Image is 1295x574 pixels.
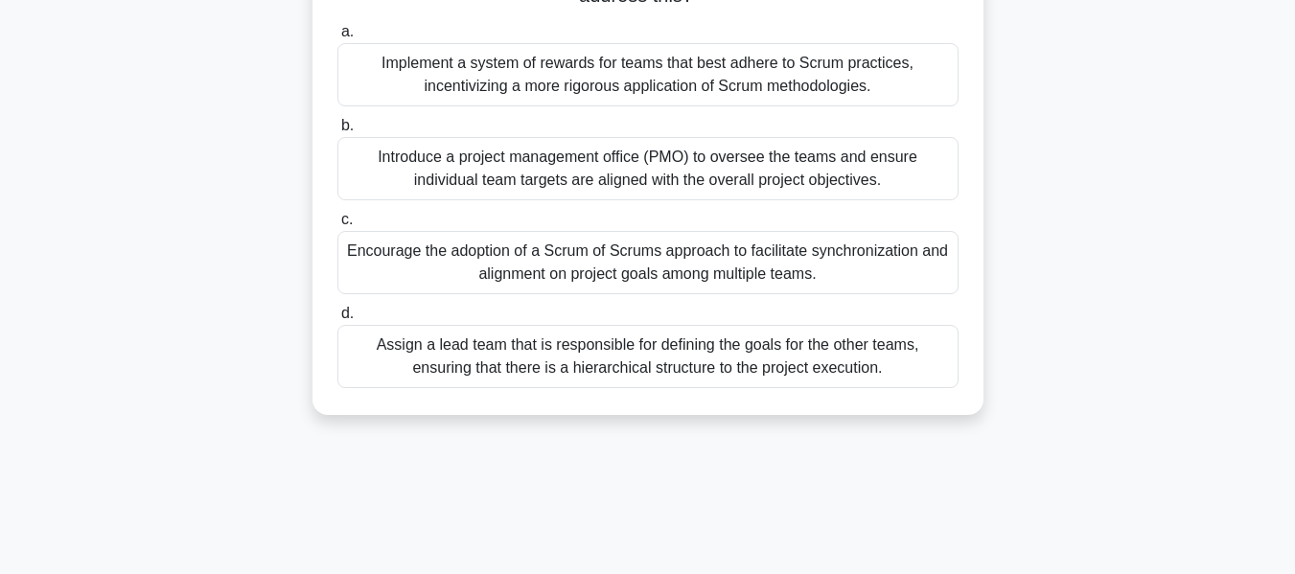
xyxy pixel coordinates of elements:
div: Introduce a project management office (PMO) to oversee the teams and ensure individual team targe... [337,137,959,200]
div: Encourage the adoption of a Scrum of Scrums approach to facilitate synchronization and alignment ... [337,231,959,294]
span: c. [341,211,353,227]
span: a. [341,23,354,39]
div: Assign a lead team that is responsible for defining the goals for the other teams, ensuring that ... [337,325,959,388]
span: b. [341,117,354,133]
span: d. [341,305,354,321]
div: Implement a system of rewards for teams that best adhere to Scrum practices, incentivizing a more... [337,43,959,106]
